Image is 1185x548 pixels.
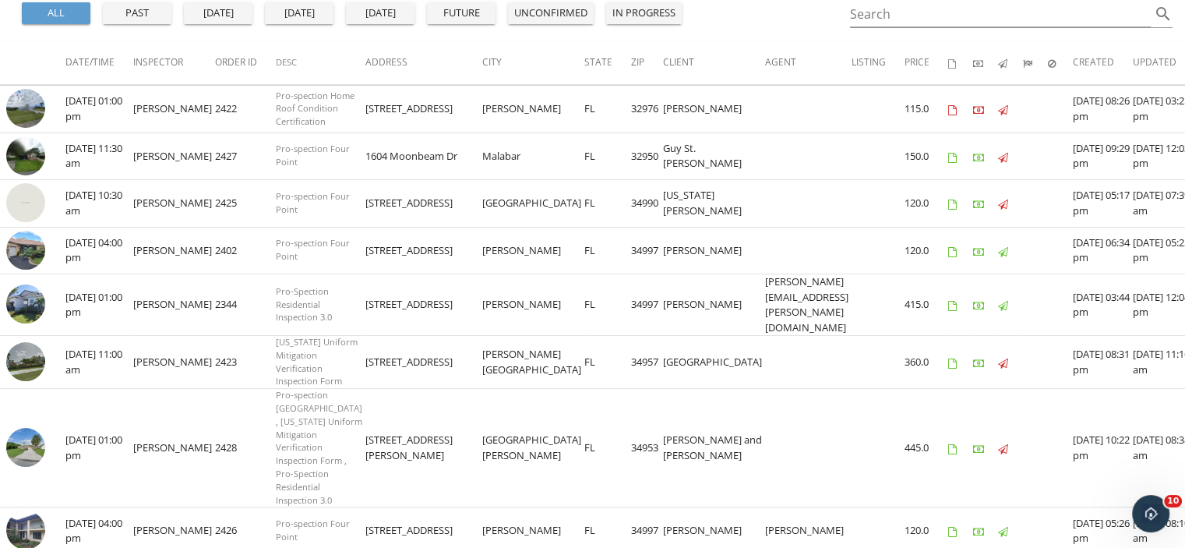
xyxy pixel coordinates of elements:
i: search [1154,5,1173,23]
td: [PERSON_NAME] [663,274,765,336]
img: image_processing2025091185swqtyw.jpeg [6,231,45,270]
button: unconfirmed [508,2,594,24]
th: Zip: Not sorted. [631,41,663,85]
span: Inspector [133,55,183,69]
td: 34957 [631,336,663,389]
td: 115.0 [905,86,948,133]
span: Address [365,55,407,69]
td: 150.0 [905,133,948,180]
td: 34997 [631,227,663,274]
th: Created: Not sorted. [1073,41,1133,85]
th: Agent: Not sorted. [765,41,852,85]
span: Agent [765,55,796,69]
td: [DATE] 11:30 am [65,133,133,180]
td: [PERSON_NAME][GEOGRAPHIC_DATA] [482,336,584,389]
th: City: Not sorted. [482,41,584,85]
td: [PERSON_NAME] and [PERSON_NAME] [663,389,765,507]
span: Zip [631,55,644,69]
td: 2427 [215,133,276,180]
img: streetview [6,89,45,128]
td: [DATE] 04:00 pm [65,227,133,274]
button: [DATE] [346,2,414,24]
span: State [584,55,612,69]
span: Listing [852,55,886,69]
span: [US_STATE] Uniform Mitigation Verification Inspection Form [276,336,358,387]
input: Search [850,2,1151,27]
th: Desc: Not sorted. [276,41,365,85]
td: [PERSON_NAME] [133,86,215,133]
th: Submitted: Not sorted. [1023,41,1048,85]
td: [DATE] 01:00 pm [65,86,133,133]
td: [DATE] 10:30 am [65,180,133,228]
span: Updated [1133,55,1176,69]
th: Date/Time: Not sorted. [65,41,133,85]
span: City [482,55,502,69]
div: past [109,5,165,21]
td: [DATE] 06:34 pm [1073,227,1133,274]
td: FL [584,180,631,228]
img: streetview [6,342,45,381]
span: Pro-Spection Residential Inspection 3.0 [276,285,332,323]
th: Order ID: Not sorted. [215,41,276,85]
td: [DATE] 08:31 pm [1073,336,1133,389]
span: Pro-spection Home Roof Condition Certification [276,90,354,128]
td: Malabar [482,133,584,180]
th: Inspector: Not sorted. [133,41,215,85]
th: Canceled: Not sorted. [1048,41,1073,85]
td: [DATE] 03:44 pm [1073,274,1133,336]
td: 32950 [631,133,663,180]
td: 34997 [631,274,663,336]
td: [DATE] 05:17 pm [1073,180,1133,228]
td: 34953 [631,389,663,507]
td: 1604 Moonbeam Dr [365,133,482,180]
td: [DATE] 01:00 pm [65,274,133,336]
th: Published: Not sorted. [998,41,1023,85]
button: past [103,2,171,24]
td: [PERSON_NAME] [133,180,215,228]
td: [STREET_ADDRESS] [365,86,482,133]
td: 120.0 [905,180,948,228]
button: [DATE] [184,2,252,24]
div: future [433,5,489,21]
td: [GEOGRAPHIC_DATA][PERSON_NAME] [482,389,584,507]
span: Price [905,55,929,69]
img: streetview [6,428,45,467]
td: [PERSON_NAME] [133,133,215,180]
div: [DATE] [190,5,246,21]
td: [GEOGRAPHIC_DATA] [663,336,765,389]
span: Pro-spection [GEOGRAPHIC_DATA] , [US_STATE] Uniform Mitigation Verification Inspection Form , Pro... [276,389,362,505]
span: Pro-spection Four Point [276,143,350,168]
span: Created [1073,55,1114,69]
td: [STREET_ADDRESS] [365,180,482,228]
div: in progress [612,5,675,21]
td: 34990 [631,180,663,228]
td: [PERSON_NAME] [133,274,215,336]
div: unconfirmed [514,5,587,21]
button: all [22,2,90,24]
td: [PERSON_NAME] [663,227,765,274]
span: Order ID [215,55,257,69]
th: Address: Not sorted. [365,41,482,85]
td: [DATE] 10:22 pm [1073,389,1133,507]
span: Pro-spection Four Point [276,237,350,262]
td: [PERSON_NAME] [663,86,765,133]
td: [PERSON_NAME][EMAIL_ADDRESS][PERSON_NAME][DOMAIN_NAME] [765,274,852,336]
span: Pro-spection Four Point [276,190,350,215]
td: FL [584,86,631,133]
td: [DATE] 01:00 pm [65,389,133,507]
img: streetview [6,183,45,222]
td: Guy St.[PERSON_NAME] [663,133,765,180]
td: FL [584,227,631,274]
td: 2402 [215,227,276,274]
iframe: Intercom live chat [1132,495,1169,532]
td: [PERSON_NAME] [133,336,215,389]
td: FL [584,389,631,507]
span: Client [663,55,694,69]
td: [GEOGRAPHIC_DATA] [482,180,584,228]
td: [DATE] 11:00 am [65,336,133,389]
td: 2423 [215,336,276,389]
div: [DATE] [352,5,408,21]
td: [STREET_ADDRESS] [365,227,482,274]
td: 2344 [215,274,276,336]
td: 2422 [215,86,276,133]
